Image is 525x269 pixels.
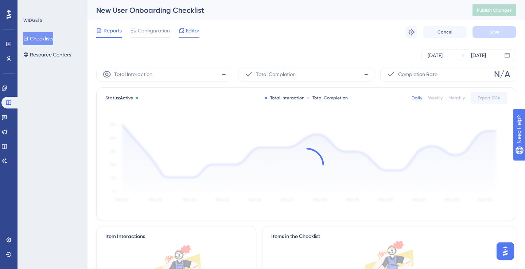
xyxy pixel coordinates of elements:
button: Publish Changes [472,4,516,16]
span: - [222,68,226,80]
div: Total Interaction [265,95,304,101]
button: Resource Centers [23,48,71,61]
span: Completion Rate [398,70,437,79]
div: WIDGETS [23,17,42,23]
span: Active [120,95,133,100]
div: [DATE] [471,51,486,60]
div: Items in the Checklist [271,232,507,241]
span: Status: [105,95,133,101]
span: Need Help? [17,2,46,11]
div: Item Interactions [105,232,145,241]
div: Monthly [448,95,465,101]
span: Editor [186,26,199,35]
button: Save [472,26,516,38]
button: Export CSV [471,92,507,104]
iframe: UserGuiding AI Assistant Launcher [494,240,516,262]
span: Configuration [138,26,170,35]
div: [DATE] [428,51,443,60]
span: - [364,68,368,80]
span: Reports [104,26,122,35]
span: N/A [494,68,510,80]
span: Publish Changes [477,7,512,13]
span: Save [489,29,499,35]
span: Export CSV [478,95,501,101]
div: Daily [412,95,422,101]
div: Weekly [428,95,443,101]
button: Checklists [23,32,53,45]
div: Total Completion [307,95,348,101]
span: Cancel [437,29,452,35]
span: Total Completion [256,70,296,79]
button: Cancel [423,26,467,38]
div: New User Onboarding Checklist [96,5,454,15]
span: Total Interaction [114,70,152,79]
